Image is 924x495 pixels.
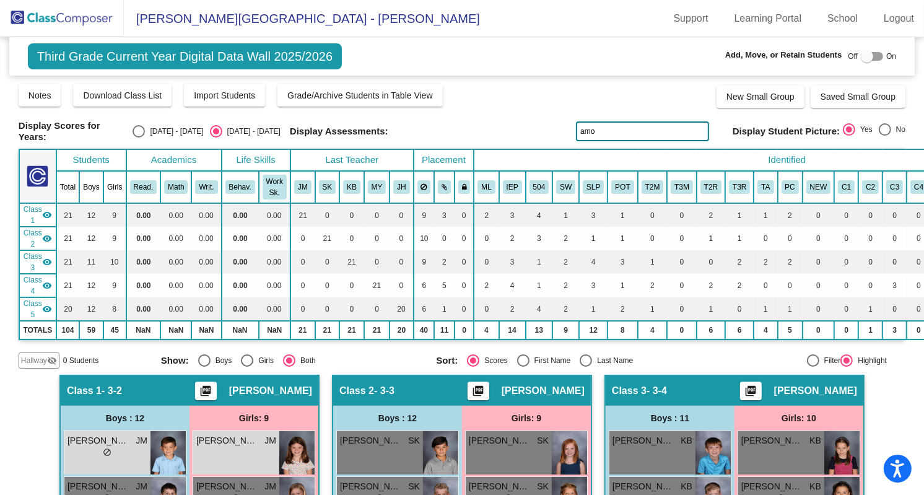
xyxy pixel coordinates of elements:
[608,227,637,250] td: 1
[667,203,697,227] td: 0
[834,227,858,250] td: 0
[499,250,526,274] td: 3
[757,180,774,194] button: TA
[364,203,390,227] td: 0
[160,227,191,250] td: 0.00
[848,51,858,62] span: Off
[455,297,474,321] td: 0
[194,90,255,100] span: Import Students
[697,227,725,250] td: 1
[315,274,340,297] td: 0
[225,180,255,194] button: Behav.
[608,203,637,227] td: 1
[806,180,831,194] button: NEW
[754,297,777,321] td: 1
[754,250,777,274] td: 2
[608,250,637,274] td: 3
[725,49,842,61] span: Add, Move, or Retain Students
[855,124,873,135] div: Yes
[608,171,637,203] th: Physical/Occupational Therapy
[126,149,222,171] th: Academics
[222,149,290,171] th: Life Skills
[754,227,777,250] td: 0
[474,274,499,297] td: 2
[103,250,126,274] td: 10
[556,180,575,194] button: SW
[126,203,161,227] td: 0.00
[499,171,526,203] th: Individualized Education Plan
[42,281,52,291] mat-icon: visibility
[393,180,409,194] button: JH
[474,227,499,250] td: 0
[883,227,907,250] td: 0
[474,321,499,339] td: 4
[19,250,56,274] td: Katie Bagg - 3-4
[390,297,413,321] td: 20
[434,227,455,250] td: 0
[103,274,126,297] td: 9
[315,227,340,250] td: 21
[834,171,858,203] th: Cluster 1
[733,126,840,137] span: Display Student Picture:
[455,321,474,339] td: 0
[803,203,835,227] td: 0
[259,274,290,297] td: 0.00
[697,274,725,297] td: 2
[667,297,697,321] td: 0
[19,227,56,250] td: Stephanie Kelly - 3-3
[222,321,259,339] td: NaN
[811,85,905,108] button: Saved Small Group
[638,171,668,203] th: T2 Math Intervention
[222,274,259,297] td: 0.00
[583,180,604,194] button: SLP
[434,171,455,203] th: Keep with students
[834,297,858,321] td: 0
[778,250,803,274] td: 2
[259,203,290,227] td: 0.00
[778,274,803,297] td: 0
[858,274,883,297] td: 0
[725,227,754,250] td: 1
[287,90,433,100] span: Grade/Archive Students in Table View
[339,321,364,339] td: 21
[883,171,907,203] th: Cluster 3
[56,321,79,339] td: 104
[103,171,126,203] th: Girls
[315,171,340,203] th: Stephanie Kelly
[390,250,413,274] td: 0
[103,297,126,321] td: 8
[259,321,290,339] td: NaN
[339,171,364,203] th: Katie Bagg
[725,297,754,321] td: 0
[24,298,42,320] span: Class 5
[552,321,579,339] td: 9
[526,203,553,227] td: 4
[414,227,435,250] td: 10
[778,227,803,250] td: 0
[858,227,883,250] td: 0
[24,274,42,297] span: Class 4
[579,227,608,250] td: 1
[526,250,553,274] td: 1
[339,250,364,274] td: 21
[526,321,553,339] td: 13
[290,250,315,274] td: 0
[858,203,883,227] td: 0
[862,180,879,194] button: C2
[290,203,315,227] td: 21
[126,274,161,297] td: 0.00
[434,321,455,339] td: 11
[19,120,124,142] span: Display Scores for Years:
[339,227,364,250] td: 0
[474,171,499,203] th: Multi-Lingual
[579,203,608,227] td: 3
[56,149,126,171] th: Students
[290,126,388,137] span: Display Assessments:
[24,251,42,273] span: Class 3
[191,274,221,297] td: 0.00
[726,92,795,102] span: New Small Group
[579,321,608,339] td: 12
[259,297,290,321] td: 0.00
[552,227,579,250] td: 2
[455,274,474,297] td: 0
